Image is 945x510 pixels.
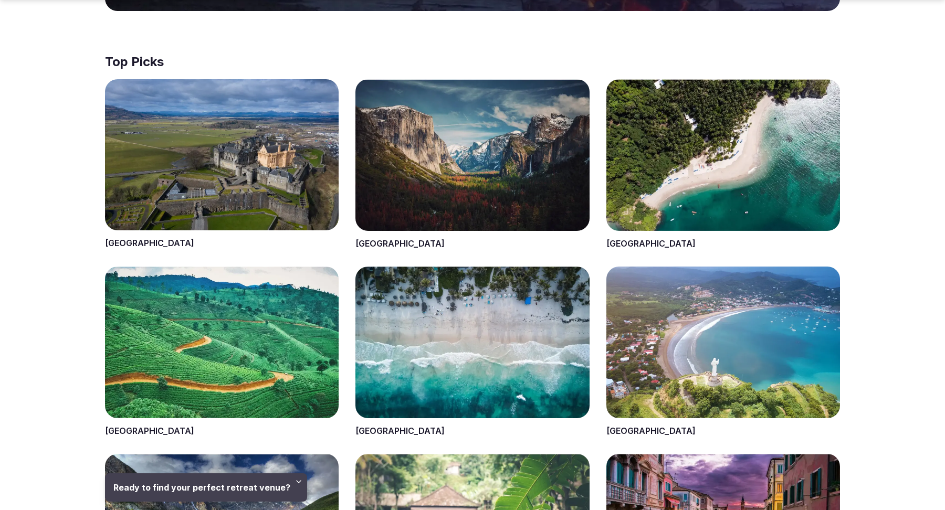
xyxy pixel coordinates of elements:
a: [GEOGRAPHIC_DATA] [105,238,194,248]
a: [GEOGRAPHIC_DATA] [606,426,696,436]
a: [GEOGRAPHIC_DATA] [355,238,445,249]
a: [GEOGRAPHIC_DATA] [355,426,445,436]
h2: Top Picks [105,53,840,71]
a: [GEOGRAPHIC_DATA] [105,426,194,436]
a: [GEOGRAPHIC_DATA] [606,238,696,249]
